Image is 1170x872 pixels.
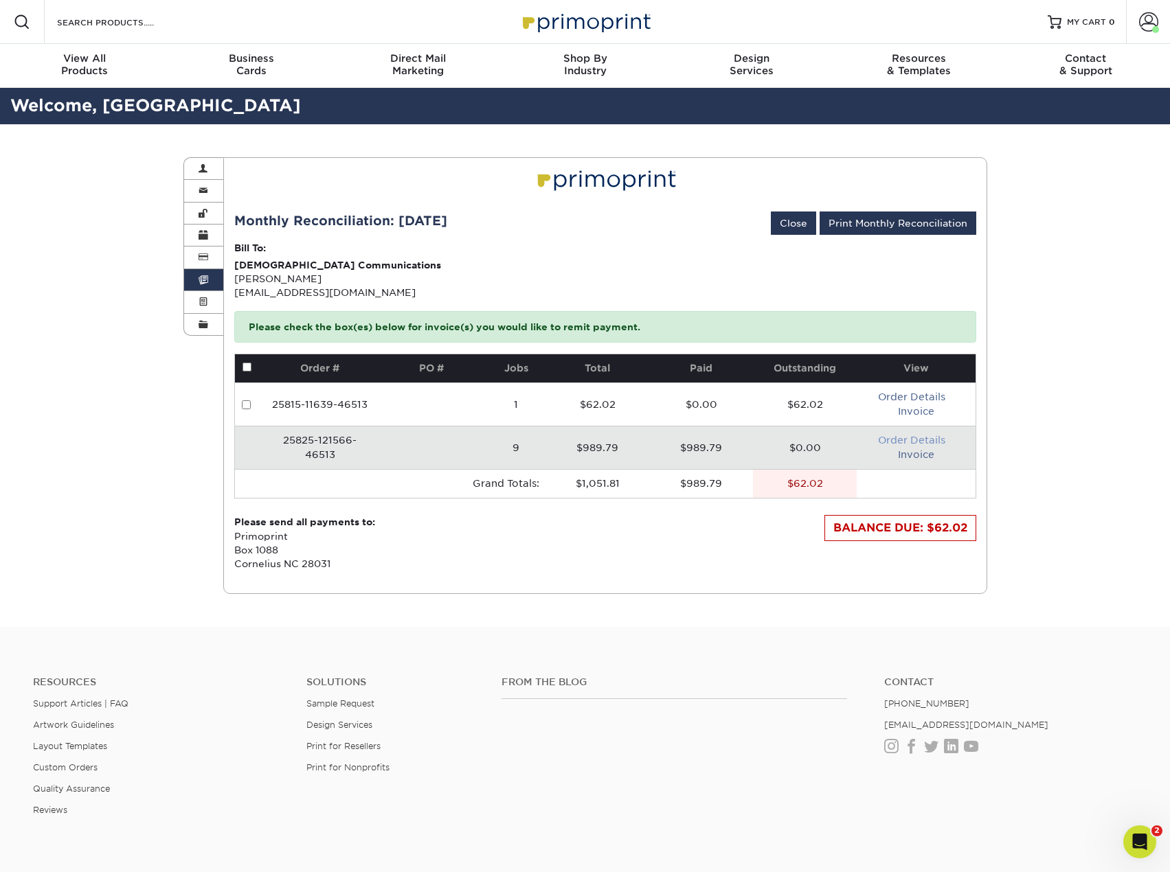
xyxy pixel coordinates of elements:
[546,426,650,469] td: $989.79
[56,14,190,30] input: SEARCH PRODUCTS.....
[33,783,110,794] a: Quality Assurance
[878,435,945,446] a: Order Details
[1002,52,1169,77] div: & Support
[649,354,753,382] th: Paid
[33,805,67,815] a: Reviews
[168,44,335,88] a: BusinessCards
[1067,16,1106,28] span: MY CART
[668,44,835,88] a: DesignServices
[1,52,168,65] span: View All
[1002,44,1169,88] a: Contact& Support
[502,52,668,77] div: Industry
[234,211,447,231] div: Monthly Reconciliation: [DATE]
[546,469,650,498] td: $1,051.81
[306,676,481,688] h4: Solutions
[1123,825,1156,858] iframe: Intercom live chat
[306,698,374,709] a: Sample Request
[33,762,98,772] a: Custom Orders
[168,52,335,77] div: Cards
[1002,52,1169,65] span: Contact
[878,391,945,402] a: Order Details
[835,44,1002,88] a: Resources& Templates
[265,354,376,382] th: Order #
[335,52,502,65] span: Direct Mail
[668,52,835,65] span: Design
[787,478,823,489] stong: $62.02
[546,354,650,382] th: Total
[771,211,816,235] a: Close
[1151,825,1162,836] span: 2
[306,762,390,772] a: Print for Nonprofits
[243,363,251,371] input: Pay all invoices
[234,311,976,343] p: Please check the box(es) below for invoice(s) you would like to remit payment.
[234,515,375,571] p: Primoprint Box 1088 Cornelius NC 28031
[168,52,335,65] span: Business
[753,354,857,382] th: Outstanding
[265,469,545,498] td: Grand Totals:
[306,720,372,730] a: Design Services
[884,698,969,709] a: [PHONE_NUMBER]
[546,382,650,426] td: $62.02
[33,741,107,751] a: Layout Templates
[835,52,1002,65] span: Resources
[502,676,847,688] h4: From the Blog
[234,241,976,300] div: [PERSON_NAME] [EMAIL_ADDRESS][DOMAIN_NAME]
[265,382,376,426] td: 25815-11639-46513
[33,720,114,730] a: Artwork Guidelines
[486,354,545,382] th: Jobs
[306,741,381,751] a: Print for Resellers
[486,426,545,469] td: 9
[649,469,753,498] td: $989.79
[1,52,168,77] div: Products
[898,449,934,460] a: Invoice
[234,260,441,271] strong: [DEMOGRAPHIC_DATA] Communications
[857,354,975,382] th: View
[517,7,654,36] img: Primoprint
[668,52,835,77] div: Services
[649,426,753,469] td: $989.79
[820,211,976,235] a: Print Monthly Reconciliation
[486,382,545,426] td: 1
[1,44,168,88] a: View AllProducts
[376,354,487,382] th: PO #
[649,382,753,426] td: $0.00
[234,516,375,527] strong: Please send all payments to:
[753,382,857,426] td: $62.02
[234,241,976,255] p: Bill To:
[884,676,1137,688] a: Contact
[33,698,128,709] a: Support Articles | FAQ
[502,44,668,88] a: Shop ByIndustry
[335,52,502,77] div: Marketing
[824,515,976,541] div: BALANCE DUE: $62.02
[884,720,1048,730] a: [EMAIL_ADDRESS][DOMAIN_NAME]
[335,44,502,88] a: Direct MailMarketing
[502,52,668,65] span: Shop By
[1109,17,1115,27] span: 0
[33,676,286,688] h4: Resources
[898,406,934,417] a: Invoice
[265,426,376,469] td: 25825-121566-46513
[753,426,857,469] td: $0.00
[531,163,679,195] img: Primoprint
[835,52,1002,77] div: & Templates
